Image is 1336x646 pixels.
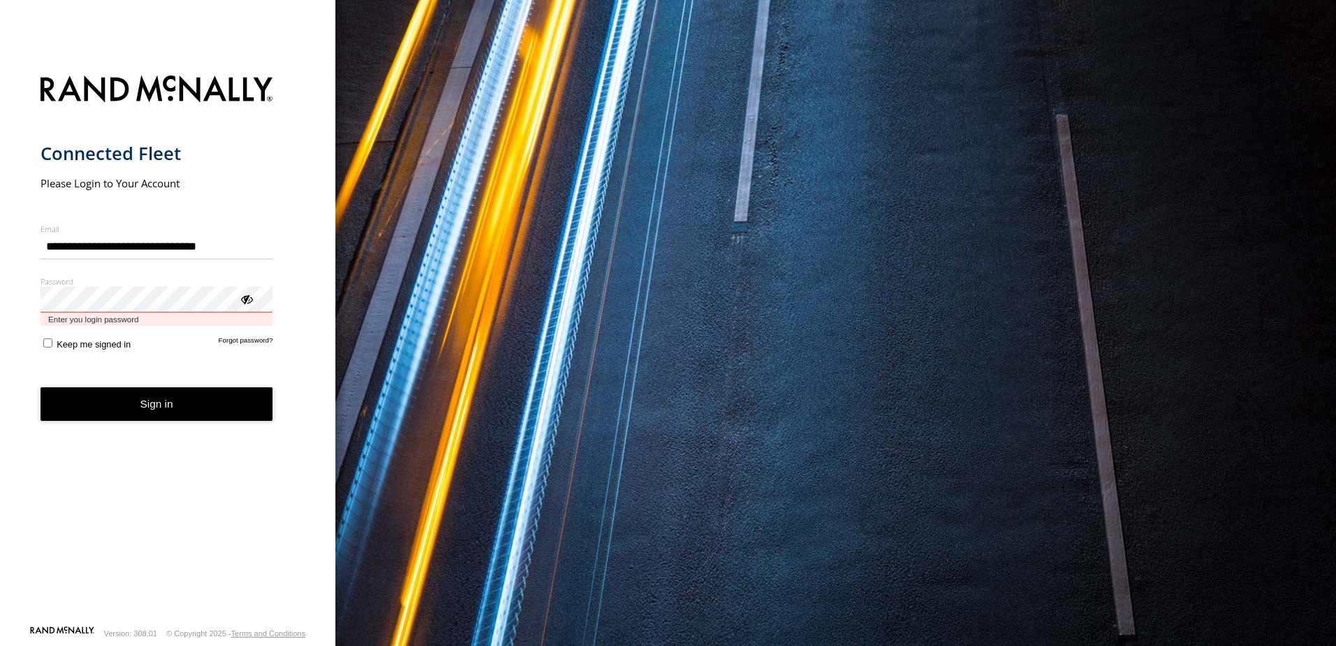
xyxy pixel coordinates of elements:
[57,339,131,350] span: Keep me signed in
[41,176,273,190] h2: Please Login to Your Account
[239,292,253,306] div: ViewPassword
[41,387,273,422] button: Sign in
[41,73,273,108] img: Rand McNally
[219,336,273,350] a: Forgot password?
[41,313,273,326] span: Enter you login password
[166,629,305,638] div: © Copyright 2025 -
[41,67,296,625] form: main
[41,142,273,165] h1: Connected Fleet
[41,276,273,287] label: Password
[231,629,305,638] a: Terms and Conditions
[41,224,273,234] label: Email
[43,338,52,347] input: Keep me signed in
[104,629,157,638] div: Version: 308.01
[30,626,94,640] a: Visit our Website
